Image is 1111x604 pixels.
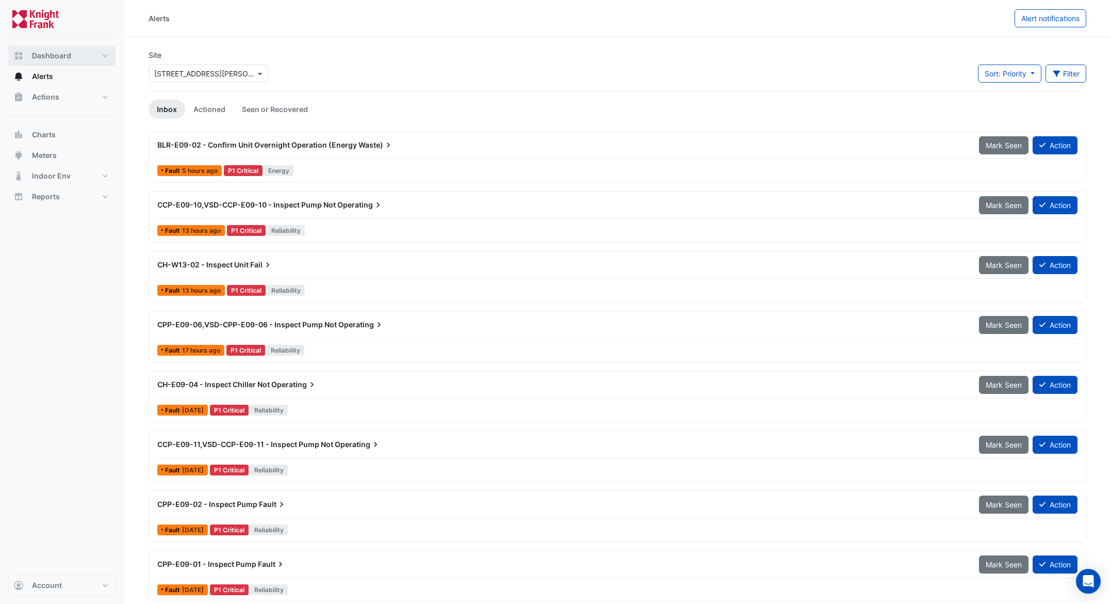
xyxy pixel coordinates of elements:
button: Alerts [8,66,116,87]
span: Mark Seen [986,141,1022,150]
span: Reports [32,192,60,202]
span: Wed 10-Sep-2025 15:00 BST [182,346,220,354]
button: Filter [1045,65,1087,83]
button: Action [1033,136,1077,154]
span: Mark Seen [986,500,1022,509]
div: P1 Critical [226,345,265,356]
span: Operating [335,439,381,450]
label: Site [149,50,161,60]
button: Reports [8,186,116,207]
span: Fault [165,168,182,174]
span: Thu 11-Sep-2025 03:00 BST [182,167,218,174]
span: Fault [165,228,182,234]
span: Meters [32,150,57,161]
span: Wed 10-Sep-2025 19:15 BST [182,227,221,234]
span: Fault [258,559,286,569]
button: Mark Seen [979,436,1028,454]
span: Dashboard [32,51,71,61]
button: Mark Seen [979,256,1028,274]
span: Mon 08-Sep-2025 06:30 BST [182,526,204,534]
span: Fault [165,347,182,354]
span: CPP-E09-02 - Inspect Pump [157,500,257,508]
button: Action [1033,555,1077,574]
div: P1 Critical [227,225,266,236]
span: Wed 10-Sep-2025 19:15 BST [182,287,221,294]
button: Action [1033,376,1077,394]
app-icon: Meters [13,150,24,161]
span: Mark Seen [986,261,1022,269]
button: Mark Seen [979,196,1028,214]
a: Inbox [149,100,185,119]
span: Energy [265,165,294,176]
app-icon: Dashboard [13,51,24,61]
span: Sort: Priority [985,69,1026,78]
span: Charts [32,130,56,140]
span: Operating [337,200,383,210]
span: Fault [259,499,287,510]
span: Mon 08-Sep-2025 06:30 BST [182,586,204,594]
span: Mark Seen [986,321,1022,329]
span: Reliability [251,524,288,535]
div: P1 Critical [210,584,249,595]
span: Alerts [32,71,53,82]
span: Fault [165,288,182,294]
button: Account [8,575,116,596]
span: Waste) [358,140,394,150]
button: Mark Seen [979,555,1028,574]
span: Reliability [267,345,305,356]
span: Mark Seen [986,560,1022,569]
button: Actions [8,87,116,107]
a: Actioned [185,100,234,119]
app-icon: Reports [13,192,24,202]
button: Indoor Env [8,166,116,186]
button: Meters [8,145,116,166]
button: Mark Seen [979,136,1028,154]
button: Alert notifications [1015,9,1086,27]
span: Mon 08-Sep-2025 13:15 BST [182,406,204,414]
span: Mon 08-Sep-2025 06:30 BST [182,466,204,474]
span: Fault [165,407,182,414]
app-icon: Alerts [13,71,24,82]
span: Mark Seen [986,201,1022,210]
div: Open Intercom Messenger [1076,569,1101,594]
span: Actions [32,92,59,102]
button: Action [1033,196,1077,214]
span: Fault [165,527,182,533]
span: Fail [250,260,273,270]
span: Reliability [251,465,288,475]
span: CPP-E09-01 - Inspect Pump [157,560,256,568]
img: Company Logo [12,8,59,29]
span: Reliability [251,584,288,595]
button: Sort: Priority [978,65,1041,83]
app-icon: Actions [13,92,24,102]
span: Reliability [268,285,305,296]
span: Indoor Env [32,171,71,181]
button: Dashboard [8,45,116,66]
span: Operating [271,379,317,390]
span: CPP-E09-06,VSD-CPP-E09-06 - Inspect Pump Not [157,320,337,329]
button: Action [1033,436,1077,454]
button: Action [1033,316,1077,334]
span: Operating [338,320,384,330]
div: P1 Critical [210,405,249,416]
span: Reliability [251,405,288,416]
app-icon: Charts [13,130,24,140]
span: Fault [165,467,182,473]
span: Account [32,580,62,591]
span: Mark Seen [986,440,1022,449]
button: Mark Seen [979,496,1028,514]
span: Mark Seen [986,380,1022,389]
button: Action [1033,496,1077,514]
span: Alert notifications [1021,14,1080,23]
button: Action [1033,256,1077,274]
button: Mark Seen [979,376,1028,394]
a: Seen or Recovered [234,100,316,119]
div: Alerts [149,13,170,24]
span: BLR-E09-02 - Confirm Unit Overnight Operation (Energy [157,140,357,149]
span: CCP-E09-11,VSD-CCP-E09-11 - Inspect Pump Not [157,440,333,449]
span: Reliability [268,225,305,236]
div: P1 Critical [210,524,249,535]
div: P1 Critical [224,165,263,176]
div: P1 Critical [210,465,249,475]
span: CH-E09-04 - Inspect Chiller Not [157,380,270,389]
